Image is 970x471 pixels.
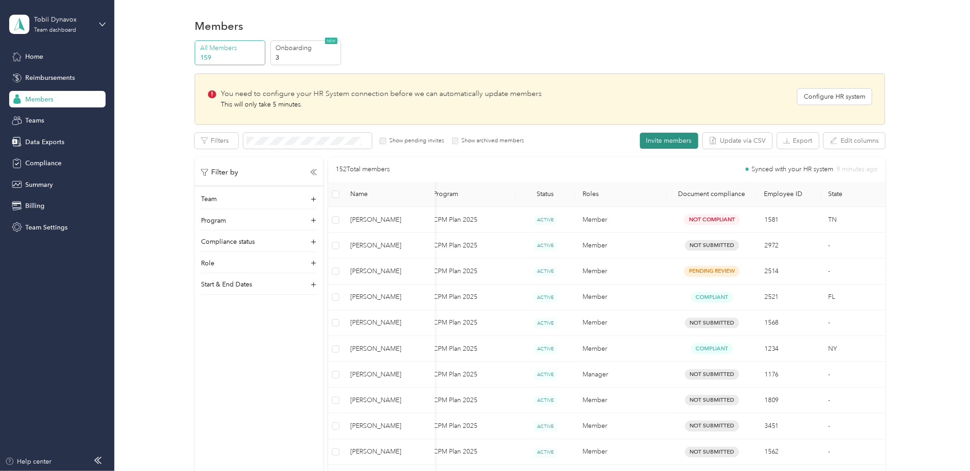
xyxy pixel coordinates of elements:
td: - [821,258,886,284]
td: CPM Plan 2025 [426,258,516,284]
td: Bradley Heck [343,233,435,258]
td: Member [575,310,667,336]
label: Show pending invites [386,137,444,145]
span: Not Submitted [685,447,739,457]
span: [PERSON_NAME] [350,318,427,328]
div: You need to configure your HR System connection before we can automatically update members [221,89,542,100]
td: CPM Plan 2025 [426,285,516,310]
span: [PERSON_NAME] [350,447,427,457]
span: [PERSON_NAME] [350,344,427,354]
span: Home [25,52,43,62]
td: Member [575,285,667,310]
td: - [821,233,886,258]
td: - [821,310,886,336]
td: Member [575,233,667,258]
td: Anya Slinde [343,362,435,387]
span: Compliant [691,343,733,354]
span: 9 minutes ago [837,166,878,173]
td: - [821,387,886,413]
td: CPM Plan 2025 [426,413,516,439]
td: - [821,439,886,465]
p: Program [201,216,226,225]
th: Name [343,182,435,207]
span: NEW [325,38,337,44]
td: 2514 [757,258,821,284]
p: Team [201,194,217,204]
td: 2972 [757,233,821,258]
span: [PERSON_NAME] [350,395,427,405]
div: Document compliance [674,190,750,198]
p: All Members [200,43,263,53]
span: Not Submitted [685,240,739,251]
td: CPM Plan 2025 [426,336,516,362]
td: Member [575,439,667,465]
span: ACTIVE [534,293,557,303]
span: Not Submitted [685,421,739,431]
td: camille stewart [343,387,435,413]
span: [PERSON_NAME] [350,241,427,251]
p: 152 Total members [336,164,390,174]
span: Data Exports [25,137,64,147]
p: Role [201,258,214,268]
td: Morgan A. Brannon [343,207,435,233]
span: Name [350,190,427,198]
span: [PERSON_NAME] [350,370,427,380]
td: FL [821,285,886,310]
td: Member [575,258,667,284]
div: Tobii Dynavox [34,15,91,24]
div: Team dashboard [34,28,76,33]
button: Configure HR system [797,89,872,105]
td: CPM Plan 2025 [426,207,516,233]
span: Not Submitted [685,318,739,328]
td: 3451 [757,413,821,439]
span: Not Submitted [685,395,739,405]
span: Billing [25,201,45,211]
span: Pending Review [684,266,740,276]
span: [PERSON_NAME] [350,215,427,225]
button: Update via CSV [703,133,772,149]
button: Invite members [640,133,698,149]
span: [PERSON_NAME] [350,421,427,431]
td: 1234 [757,336,821,362]
td: tiffani powell [343,439,435,465]
p: Filter by [201,167,238,178]
td: Amy Kirby [343,413,435,439]
td: 2521 [757,285,821,310]
th: State [821,182,886,207]
td: CPM Plan 2025 [426,362,516,387]
span: Synced with your HR system [752,166,834,173]
td: 1581 [757,207,821,233]
span: ACTIVE [534,344,557,354]
td: CPM Plan 2025 [426,233,516,258]
td: Manager [575,362,667,387]
td: - [821,362,886,387]
td: Christopher L. Kovach [343,285,435,310]
th: Status [516,182,575,207]
td: - [821,413,886,439]
span: [PERSON_NAME] [350,292,427,302]
button: Help center [5,457,52,466]
td: Member [575,387,667,413]
th: Program [426,182,516,207]
button: Edit columns [824,133,885,149]
td: NY [821,336,886,362]
th: Roles [575,182,667,207]
span: ACTIVE [534,267,557,276]
span: ACTIVE [534,422,557,432]
span: ACTIVE [534,396,557,405]
td: CPM Plan 2025 [426,310,516,336]
span: Not Compliant [684,214,740,225]
td: Susan A. Trumble [343,336,435,362]
p: Onboarding [275,43,338,53]
td: 1809 [757,387,821,413]
td: 1176 [757,362,821,387]
button: Filters [195,133,238,149]
span: [PERSON_NAME] [350,266,427,276]
p: 3 [275,53,338,62]
span: Not Submitted [685,369,739,380]
th: Employee ID [757,182,821,207]
td: Member [575,413,667,439]
td: TN [821,207,886,233]
span: ACTIVE [534,319,557,328]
